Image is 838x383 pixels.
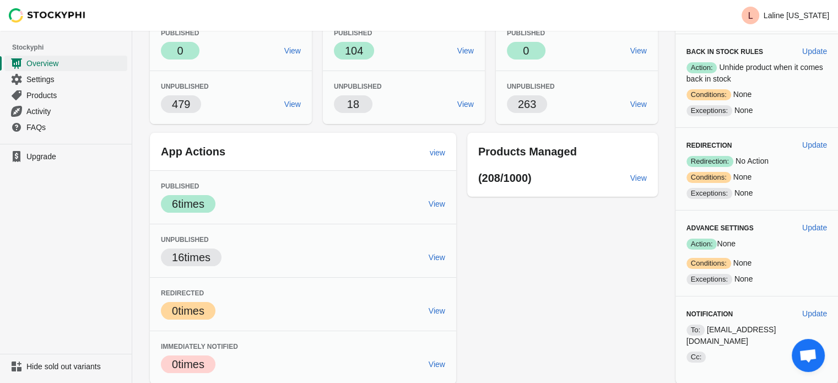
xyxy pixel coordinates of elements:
span: View [457,100,474,109]
span: App Actions [161,145,225,158]
span: Published [161,29,199,37]
span: (208/1000) [478,172,532,184]
span: Redirection: [686,156,733,167]
span: View [630,46,647,55]
button: Avatar with initials LLaline [US_STATE] [737,4,834,26]
h3: Notification [686,310,793,319]
p: None [686,187,827,199]
span: Products [26,90,125,101]
p: None [686,89,827,100]
a: View [453,41,478,61]
span: Upgrade [26,151,125,162]
span: Immediately Notified [161,343,238,350]
span: Update [802,141,827,149]
span: 16 times [172,251,210,263]
a: View [626,168,651,188]
span: 263 [518,98,536,110]
span: 6 times [172,198,204,210]
p: [EMAIL_ADDRESS][DOMAIN_NAME] [686,324,827,347]
span: Conditions: [686,172,731,183]
span: Products Managed [478,145,577,158]
a: View [424,354,450,374]
p: Unhide product when it comes back in stock [686,62,827,84]
span: View [284,46,301,55]
span: Conditions: [686,258,731,269]
span: Hide sold out variants [26,361,125,372]
span: 0 [177,45,183,57]
span: Cc: [686,352,706,363]
span: Stockyphi [12,42,132,53]
a: View [453,94,478,114]
a: View [280,41,305,61]
a: Products [4,87,127,103]
text: L [748,11,753,20]
span: Update [802,309,827,318]
p: Laline [US_STATE] [764,11,829,20]
button: Update [798,135,831,155]
a: Upgrade [4,149,127,164]
span: Published [334,29,372,37]
span: Unpublished [334,83,382,90]
span: 104 [345,45,363,57]
span: To: [686,325,705,336]
span: Unpublished [161,236,209,244]
p: None [686,238,827,250]
span: Unpublished [161,83,209,90]
span: View [429,199,445,208]
a: Activity [4,103,127,119]
span: Activity [26,106,125,117]
a: View [424,301,450,321]
span: Action: [686,239,717,250]
span: Published [507,29,545,37]
button: Update [798,41,831,61]
p: No Action [686,155,827,167]
p: None [686,105,827,116]
button: Update [798,304,831,323]
p: 18 [347,96,359,112]
span: Redirected [161,289,204,297]
h3: Back in Stock Rules [686,47,793,56]
p: None [686,171,827,183]
span: Avatar with initials L [742,7,759,24]
span: Published [161,182,199,190]
p: None [686,257,827,269]
a: View [424,194,450,214]
a: FAQs [4,119,127,135]
span: FAQs [26,122,125,133]
button: Update [798,218,831,238]
span: View [429,306,445,315]
a: View [424,247,450,267]
span: View [630,100,647,109]
a: View [280,94,305,114]
h3: Advance Settings [686,224,793,233]
a: Settings [4,71,127,87]
span: Update [802,47,827,56]
a: Open chat [792,339,825,372]
span: Unpublished [507,83,555,90]
span: Update [802,223,827,232]
span: Exceptions: [686,188,732,199]
a: Hide sold out variants [4,359,127,374]
span: 0 [523,45,529,57]
h3: Redirection [686,141,793,150]
span: View [630,174,647,182]
img: Stockyphi [9,8,86,23]
span: 0 times [172,305,204,317]
span: View [429,253,445,262]
span: view [430,148,445,157]
span: View [457,46,474,55]
span: Action: [686,62,717,73]
span: Exceptions: [686,274,732,285]
span: 479 [172,98,190,110]
span: Overview [26,58,125,69]
span: Settings [26,74,125,85]
span: Conditions: [686,89,731,100]
a: View [626,41,651,61]
p: None [686,273,827,285]
a: View [626,94,651,114]
a: view [425,143,450,163]
span: Exceptions: [686,105,732,116]
span: View [429,360,445,369]
span: View [284,100,301,109]
span: 0 times [172,358,204,370]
